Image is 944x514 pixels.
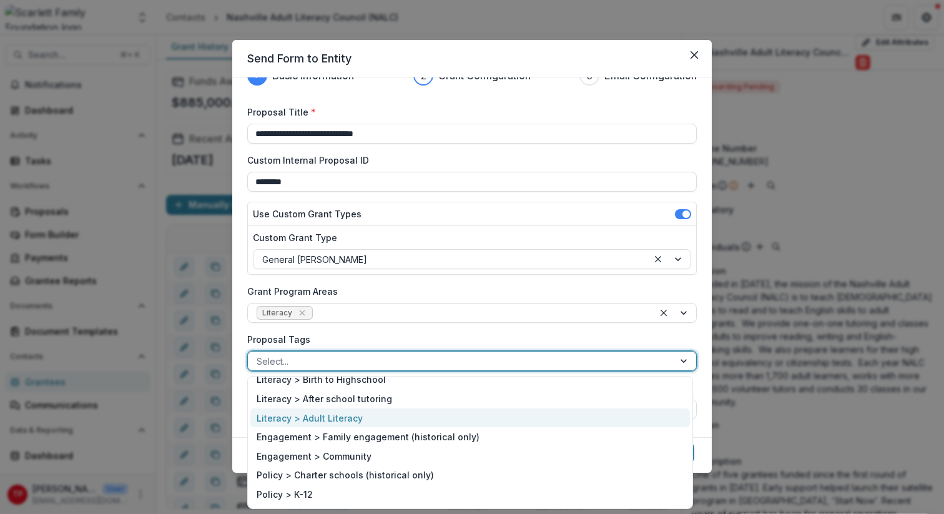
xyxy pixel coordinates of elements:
label: Proposal Title [247,106,689,119]
div: Literacy > Birth to Highschool [250,370,690,390]
div: Clear selected options [656,305,671,320]
div: Literacy > Adult Literacy [250,408,690,428]
div: Remove Literacy [296,307,308,319]
label: Proposal Tags [247,333,689,346]
button: Close [684,45,704,65]
label: Grant Program Areas [247,285,689,298]
div: Policy > Charter schools (historical only) [250,466,690,485]
header: Send Form to Entity [232,40,712,77]
label: Use Custom Grant Types [253,207,361,220]
div: Literacy > After school tutoring [250,389,690,408]
div: Engagement > Family engagement (historical only) [250,427,690,447]
span: Literacy [262,309,292,317]
div: Engagement > Community [250,447,690,466]
label: Custom Grant Type [253,231,684,244]
div: Policy > K-12 [250,485,690,504]
div: Clear selected options [651,252,666,267]
label: Custom Internal Proposal ID [247,154,689,167]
